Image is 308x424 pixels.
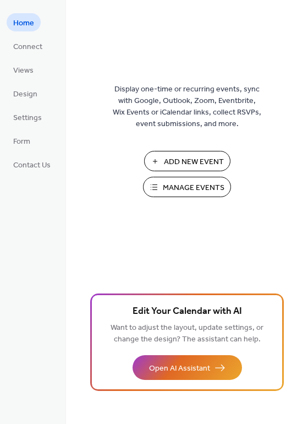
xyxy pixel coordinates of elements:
span: Design [13,89,37,100]
a: Form [7,132,37,150]
span: Home [13,18,34,29]
span: Form [13,136,30,148]
a: Settings [7,108,48,126]
span: Contact Us [13,160,51,171]
span: Connect [13,41,42,53]
button: Manage Events [143,177,231,197]
button: Open AI Assistant [133,355,242,380]
span: Manage Events [163,182,224,194]
span: Display one-time or recurring events, sync with Google, Outlook, Zoom, Eventbrite, Wix Events or ... [113,84,261,130]
a: Connect [7,37,49,55]
span: Open AI Assistant [149,363,210,374]
span: Edit Your Calendar with AI [133,304,242,319]
a: Contact Us [7,155,57,173]
a: Views [7,61,40,79]
a: Design [7,84,44,102]
span: Views [13,65,34,77]
span: Want to adjust the layout, update settings, or change the design? The assistant can help. [111,320,263,347]
a: Home [7,13,41,31]
button: Add New Event [144,151,230,171]
span: Add New Event [164,156,224,168]
span: Settings [13,112,42,124]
